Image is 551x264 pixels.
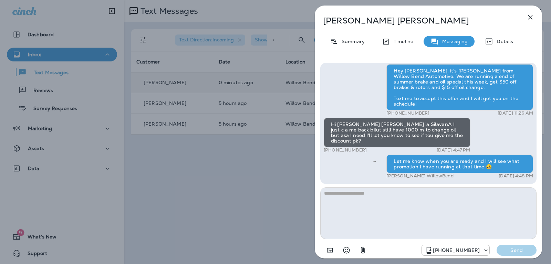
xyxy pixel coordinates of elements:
[338,39,365,44] p: Summary
[390,39,413,44] p: Timeline
[340,243,353,257] button: Select an emoji
[324,147,367,153] p: [PHONE_NUMBER]
[373,158,376,164] span: Sent
[386,64,533,110] div: Hey [PERSON_NAME], it's [PERSON_NAME] from Willow Bend Automotive. We are running a end of summer...
[499,173,533,179] p: [DATE] 4:48 PM
[439,39,468,44] p: Messaging
[323,243,337,257] button: Add in a premade template
[433,247,480,253] p: [PHONE_NUMBER]
[437,147,470,153] p: [DATE] 4:47 PM
[386,173,453,179] p: [PERSON_NAME] WillowBend
[386,110,429,116] p: [PHONE_NUMBER]
[323,16,511,26] p: [PERSON_NAME] [PERSON_NAME]
[386,155,533,173] div: Let me know when you are ready and I will see what promotion I have running at that time 😃
[493,39,513,44] p: Details
[422,246,489,254] div: +1 (813) 497-4455
[498,110,533,116] p: [DATE] 11:26 AM
[324,118,470,147] div: Hi [PERSON_NAME] [PERSON_NAME] ia SilavanA I just c a me back bilut still have 1000 m to change o...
